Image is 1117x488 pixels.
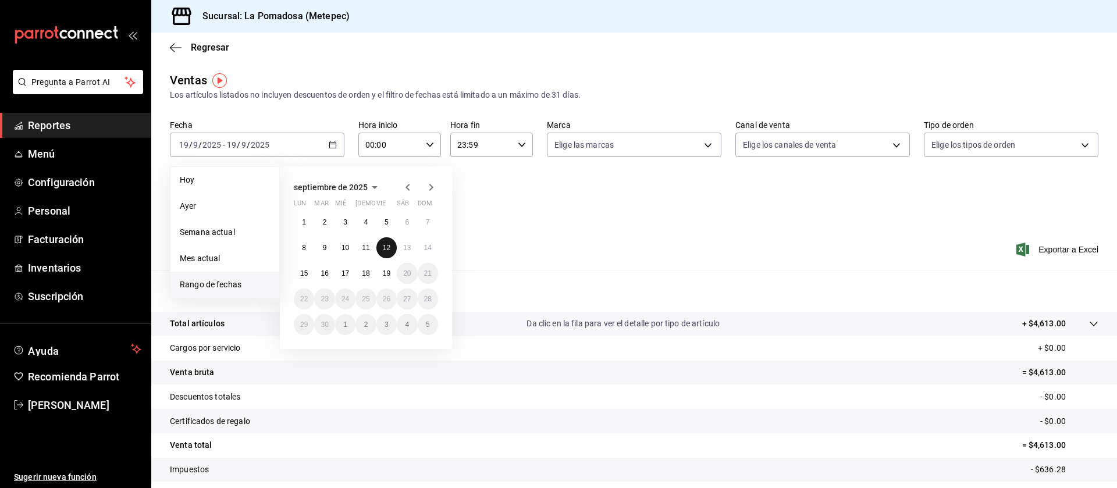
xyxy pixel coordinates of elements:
[385,320,389,329] abbr: 3 de octubre de 2025
[198,140,202,149] span: /
[418,314,438,335] button: 5 de octubre de 2025
[343,320,347,329] abbr: 1 de octubre de 2025
[376,288,397,309] button: 26 de septiembre de 2025
[335,314,355,335] button: 1 de octubre de 2025
[335,263,355,284] button: 17 de septiembre de 2025
[335,237,355,258] button: 10 de septiembre de 2025
[14,471,141,483] span: Sugerir nueva función
[212,73,227,88] img: Tooltip marker
[1040,391,1098,403] p: - $0.00
[13,70,143,94] button: Pregunta a Parrot AI
[418,288,438,309] button: 28 de septiembre de 2025
[170,366,214,379] p: Venta bruta
[341,295,349,303] abbr: 24 de septiembre de 2025
[28,231,141,247] span: Facturación
[300,320,308,329] abbr: 29 de septiembre de 2025
[424,295,432,303] abbr: 28 de septiembre de 2025
[924,121,1098,129] label: Tipo de orden
[335,200,346,212] abbr: miércoles
[403,244,411,252] abbr: 13 de septiembre de 2025
[397,314,417,335] button: 4 de octubre de 2025
[294,314,314,335] button: 29 de septiembre de 2025
[405,218,409,226] abbr: 6 de septiembre de 2025
[8,84,143,97] a: Pregunta a Parrot AI
[376,200,386,212] abbr: viernes
[294,183,368,192] span: septiembre de 2025
[314,263,335,284] button: 16 de septiembre de 2025
[314,288,335,309] button: 23 de septiembre de 2025
[376,263,397,284] button: 19 de septiembre de 2025
[931,139,1015,151] span: Elige los tipos de orden
[355,212,376,233] button: 4 de septiembre de 2025
[294,200,306,212] abbr: lunes
[294,263,314,284] button: 15 de septiembre de 2025
[385,218,389,226] abbr: 5 de septiembre de 2025
[355,237,376,258] button: 11 de septiembre de 2025
[323,244,327,252] abbr: 9 de septiembre de 2025
[335,288,355,309] button: 24 de septiembre de 2025
[321,295,328,303] abbr: 23 de septiembre de 2025
[223,140,225,149] span: -
[341,269,349,277] abbr: 17 de septiembre de 2025
[397,212,417,233] button: 6 de septiembre de 2025
[241,140,247,149] input: --
[403,295,411,303] abbr: 27 de septiembre de 2025
[180,279,270,291] span: Rango de fechas
[294,237,314,258] button: 8 de septiembre de 2025
[180,226,270,238] span: Semana actual
[314,237,335,258] button: 9 de septiembre de 2025
[426,320,430,329] abbr: 5 de octubre de 2025
[362,295,369,303] abbr: 25 de septiembre de 2025
[250,140,270,149] input: ----
[226,140,237,149] input: --
[237,140,240,149] span: /
[397,237,417,258] button: 13 de septiembre de 2025
[424,269,432,277] abbr: 21 de septiembre de 2025
[426,218,430,226] abbr: 7 de septiembre de 2025
[355,200,424,212] abbr: jueves
[170,415,250,428] p: Certificados de regalo
[376,237,397,258] button: 12 de septiembre de 2025
[300,269,308,277] abbr: 15 de septiembre de 2025
[180,252,270,265] span: Mes actual
[28,203,141,219] span: Personal
[358,121,441,129] label: Hora inicio
[170,72,207,89] div: Ventas
[193,9,350,23] h3: Sucursal: La Pomadosa (Metepec)
[128,30,137,40] button: open_drawer_menu
[180,174,270,186] span: Hoy
[418,237,438,258] button: 14 de septiembre de 2025
[424,244,432,252] abbr: 14 de septiembre de 2025
[397,200,409,212] abbr: sábado
[364,320,368,329] abbr: 2 de octubre de 2025
[314,314,335,335] button: 30 de septiembre de 2025
[300,295,308,303] abbr: 22 de septiembre de 2025
[170,439,212,451] p: Venta total
[527,318,720,330] p: Da clic en la fila para ver el detalle por tipo de artículo
[554,139,614,151] span: Elige las marcas
[418,200,432,212] abbr: domingo
[28,288,141,304] span: Suscripción
[405,320,409,329] abbr: 4 de octubre de 2025
[335,212,355,233] button: 3 de septiembre de 2025
[1019,243,1098,257] button: Exportar a Excel
[170,342,241,354] p: Cargos por servicio
[180,200,270,212] span: Ayer
[376,314,397,335] button: 3 de octubre de 2025
[193,140,198,149] input: --
[302,218,306,226] abbr: 1 de septiembre de 2025
[362,244,369,252] abbr: 11 de septiembre de 2025
[397,263,417,284] button: 20 de septiembre de 2025
[364,218,368,226] abbr: 4 de septiembre de 2025
[28,146,141,162] span: Menú
[294,212,314,233] button: 1 de septiembre de 2025
[362,269,369,277] abbr: 18 de septiembre de 2025
[28,260,141,276] span: Inventarios
[28,342,126,356] span: Ayuda
[170,464,209,476] p: Impuestos
[376,212,397,233] button: 5 de septiembre de 2025
[170,391,240,403] p: Descuentos totales
[170,121,344,129] label: Fecha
